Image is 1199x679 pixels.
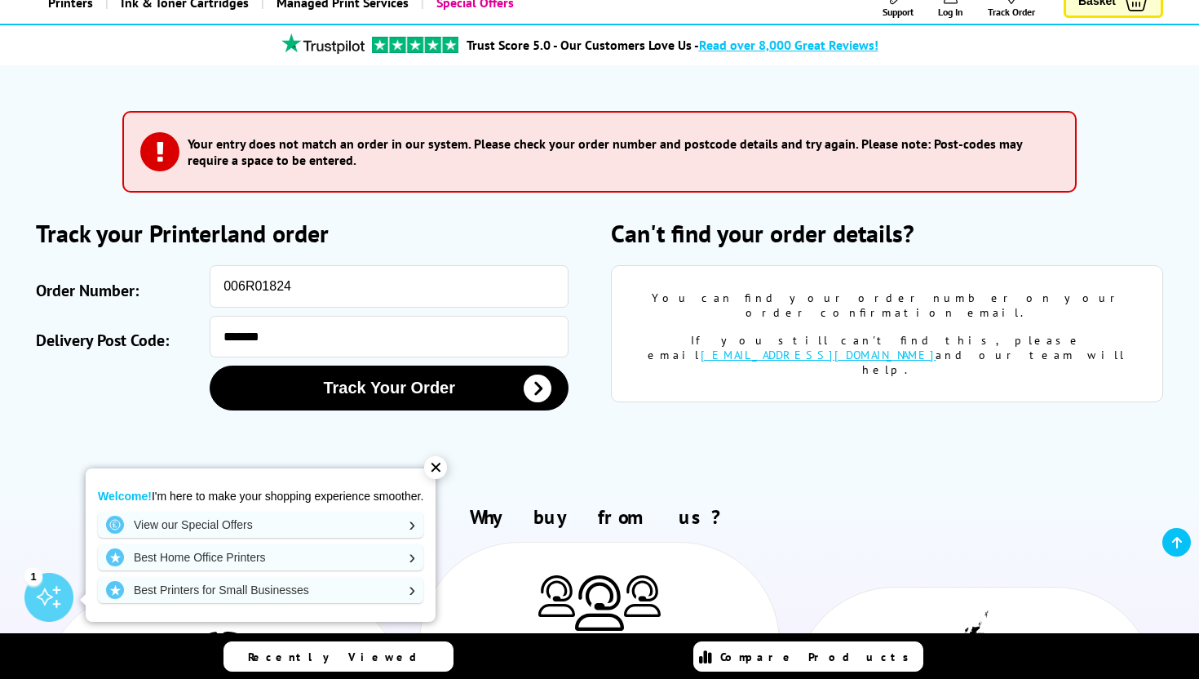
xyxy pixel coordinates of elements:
label: Delivery Post Code: [36,324,201,357]
img: trustpilot rating [274,33,372,54]
a: Compare Products [693,641,923,672]
input: eg: SOA123456 or SO123456 [210,265,569,308]
div: ✕ [424,456,447,479]
a: View our Special Offers [98,512,423,538]
a: Best Home Office Printers [98,544,423,570]
a: Trust Score 5.0 - Our Customers Love Us -Read over 8,000 Great Reviews! [467,37,878,53]
h3: Your entry does not match an order in our system. Please check your order number and postcode det... [188,135,1050,168]
strong: Welcome! [98,490,152,503]
h2: Why buy from us? [36,504,1163,530]
img: Printer Experts [575,575,624,632]
button: Track Your Order [210,366,569,411]
div: If you still can't find this, please email and our team will help. [636,333,1138,377]
a: Best Printers for Small Businesses [98,577,423,603]
img: Printer Experts [538,575,575,617]
img: trustpilot rating [372,37,458,53]
span: Support [883,6,914,18]
span: Log In [938,6,963,18]
span: Recently Viewed [248,650,433,664]
div: 1 [24,567,42,585]
img: Printer Experts [624,575,661,617]
label: Order Number: [36,273,201,308]
a: Recently Viewed [223,641,453,672]
p: I'm here to make your shopping experience smoother. [98,489,423,504]
div: You can find your order number on your order confirmation email. [636,291,1138,320]
h2: Can't find your order details? [611,217,1163,249]
h2: Track your Printerland order [36,217,588,249]
span: Compare Products [720,650,918,664]
a: [EMAIL_ADDRESS][DOMAIN_NAME] [701,348,936,362]
span: Read over 8,000 Great Reviews! [699,37,878,53]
